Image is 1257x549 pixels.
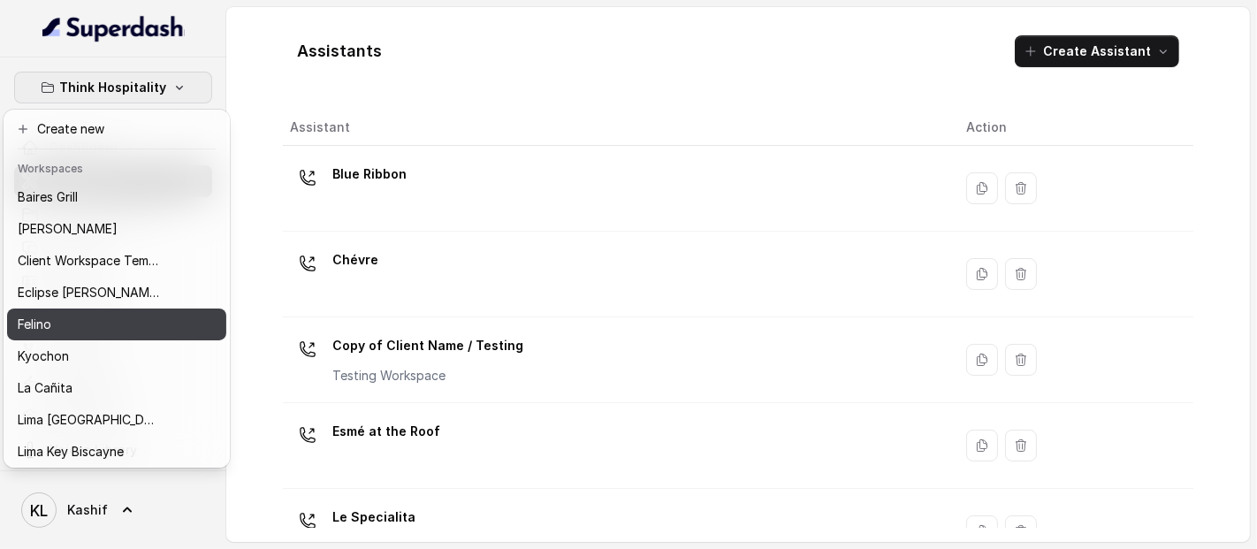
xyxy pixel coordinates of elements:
[7,113,226,145] button: Create new
[18,250,159,271] p: Client Workspace Template
[18,314,51,335] p: Felino
[18,441,124,462] p: Lima Key Biscayne
[18,282,159,303] p: Eclipse [PERSON_NAME]
[18,218,118,240] p: [PERSON_NAME]
[4,110,230,468] div: Think Hospitality
[60,77,167,98] p: Think Hospitality
[18,187,78,208] p: Baires Grill
[18,377,72,399] p: La Cañita
[18,346,69,367] p: Kyochon
[7,153,226,181] header: Workspaces
[14,72,212,103] button: Think Hospitality
[18,409,159,431] p: Lima [GEOGRAPHIC_DATA]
